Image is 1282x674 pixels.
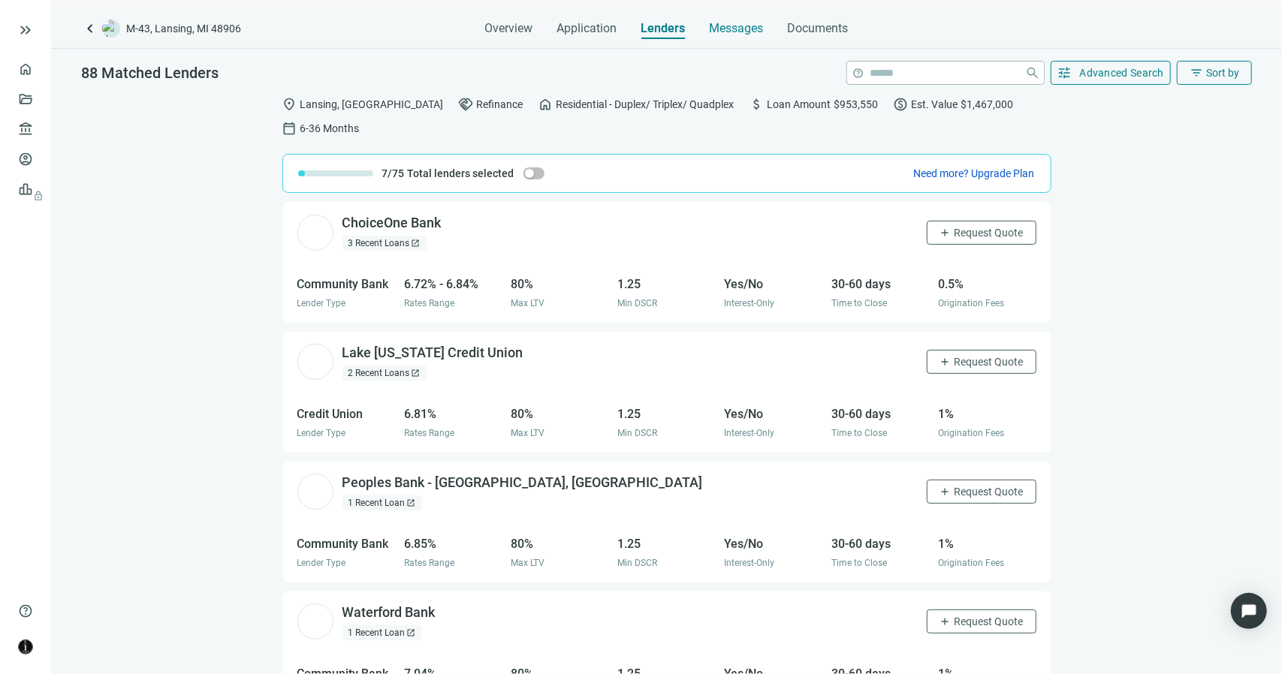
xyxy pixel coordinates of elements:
[342,474,703,492] div: Peoples Bank - [GEOGRAPHIC_DATA], [GEOGRAPHIC_DATA]
[102,20,120,38] img: deal-logo
[927,609,1036,633] button: addRequest Quote
[788,21,849,36] span: Documents
[297,298,346,308] span: Lender Type
[511,558,544,568] span: Max LTV
[831,298,887,308] span: Time to Close
[17,21,35,39] button: keyboard_double_arrow_right
[641,21,686,36] span: Lenders
[1057,65,1072,80] span: tune
[382,166,405,181] span: 7/75
[19,640,32,654] img: avatar
[710,21,764,35] span: Messages
[342,236,427,251] div: 3 Recent Loans
[342,214,442,233] div: ChoiceOne Bank
[404,405,502,423] div: 6.81%
[725,558,775,568] span: Interest-Only
[914,167,1035,179] span: Need more? Upgrade Plan
[938,298,1004,308] span: Origination Fees
[126,21,241,36] span: M-43, Lansing, MI 48906
[477,96,523,113] span: Refinance
[725,534,822,553] div: Yes/No
[297,558,346,568] span: Lender Type
[617,275,715,293] div: 1.25
[750,97,765,112] span: attach_money
[282,121,297,136] span: calendar_today
[297,275,395,293] div: Community Bank
[282,97,297,112] span: location_on
[511,275,608,293] div: 80%
[834,96,879,113] span: $953,550
[955,356,1024,368] span: Request Quote
[404,558,454,568] span: Rates Range
[617,298,657,308] span: Min DSCR
[297,428,346,438] span: Lender Type
[913,166,1036,181] button: Need more? Upgrade Plan
[81,64,219,82] span: 88 Matched Lenders
[300,120,360,137] span: 6-36 Months
[404,428,454,438] span: Rates Range
[300,96,444,113] span: Lansing, [GEOGRAPHIC_DATA]
[412,369,421,378] span: open_in_new
[725,275,822,293] div: Yes/No
[853,68,864,79] span: help
[412,239,421,248] span: open_in_new
[1206,67,1239,79] span: Sort by
[940,356,952,368] span: add
[407,498,416,507] span: open_in_new
[342,625,422,640] div: 1 Recent Loan
[725,298,775,308] span: Interest-Only
[955,615,1024,627] span: Request Quote
[955,486,1024,498] span: Request Quote
[297,534,395,553] div: Community Bank
[404,298,454,308] span: Rates Range
[18,603,33,618] span: help
[404,534,502,553] div: 6.85%
[831,275,929,293] div: 30-60 days
[938,558,1004,568] span: Origination Fees
[938,405,1036,423] div: 1%
[831,534,929,553] div: 30-60 days
[725,428,775,438] span: Interest-Only
[81,20,99,38] a: keyboard_arrow_left
[940,615,952,627] span: add
[894,97,1014,112] div: Est. Value
[538,97,554,112] span: home
[408,166,514,181] span: Total lenders selected
[1231,593,1267,629] div: Open Intercom Messenger
[1051,61,1172,85] button: tuneAdvanced Search
[485,21,533,36] span: Overview
[1080,67,1165,79] span: Advanced Search
[557,96,735,113] span: Residential - Duplex/ Triplex/ Quadplex
[831,428,887,438] span: Time to Close
[1177,61,1252,85] button: filter_listSort by
[617,428,657,438] span: Min DSCR
[927,221,1036,245] button: addRequest Quote
[342,344,523,363] div: Lake [US_STATE] Credit Union
[750,97,879,112] div: Loan Amount
[557,21,617,36] span: Application
[511,405,608,423] div: 80%
[831,405,929,423] div: 30-60 days
[407,628,416,637] span: open_in_new
[617,558,657,568] span: Min DSCR
[940,486,952,498] span: add
[459,97,474,112] span: handshake
[511,428,544,438] span: Max LTV
[938,428,1004,438] span: Origination Fees
[938,275,1036,293] div: 0.5%
[940,227,952,239] span: add
[617,405,715,423] div: 1.25
[1190,66,1203,80] span: filter_list
[511,534,608,553] div: 80%
[342,366,427,381] div: 2 Recent Loans
[342,603,436,622] div: Waterford Bank
[938,534,1036,553] div: 1%
[617,534,715,553] div: 1.25
[297,405,395,423] div: Credit Union
[404,275,502,293] div: 6.72% - 6.84%
[894,97,909,112] span: paid
[927,350,1036,374] button: addRequest Quote
[955,227,1024,239] span: Request Quote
